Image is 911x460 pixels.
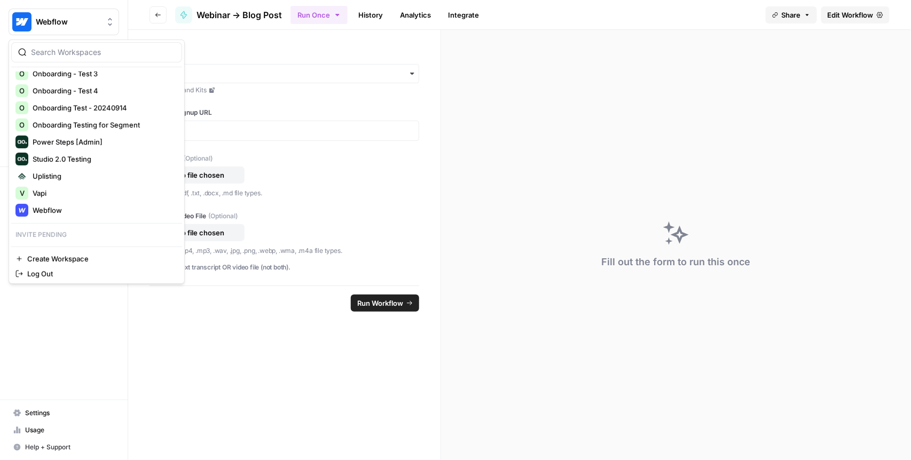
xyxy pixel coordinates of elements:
[150,108,419,117] label: Webinar Signup URL
[19,68,25,79] span: O
[15,204,28,217] img: Webflow Logo
[20,188,25,199] span: V
[150,166,245,184] button: No file chosen
[290,6,348,24] button: Run Once
[25,442,114,452] span: Help + Support
[31,47,175,58] input: Search Workspaces
[15,136,28,148] img: Power Steps [Admin] Logo
[33,120,174,130] span: Onboarding Testing for Segment
[602,255,751,269] div: Fill out the form to run this once
[150,263,290,271] strong: Provide a text transcript OR video file (not both).
[150,85,419,95] a: Manage Brand Kits
[766,6,817,23] button: Share
[351,295,419,312] button: Run Workflow
[33,68,174,79] span: Onboarding - Test 3
[12,12,32,31] img: Webflow Logo
[9,439,119,456] button: Help + Support
[150,245,419,256] p: Supports .mp4, .mp3, .wav, .jpg, .png, .webp, .wma, .m4a file types.
[828,10,874,20] span: Edit Workflow
[782,10,801,20] span: Share
[352,6,389,23] a: History
[33,154,174,164] span: Studio 2.0 Testing
[166,170,234,180] p: No file chosen
[183,154,213,163] span: (Optional)
[15,153,28,165] img: Studio 2.0 Testing Logo
[33,137,174,147] span: Power Steps [Admin]
[25,408,114,418] span: Settings
[33,85,174,96] span: Onboarding - Test 4
[33,171,174,181] span: Uplisting
[442,6,485,23] a: Integrate
[357,298,403,308] span: Run Workflow
[9,405,119,422] a: Settings
[208,211,238,221] span: (Optional)
[9,9,119,35] button: Workspace: Webflow
[19,102,25,113] span: O
[175,6,282,23] a: Webinar -> Blog Post
[33,102,174,113] span: Onboarding Test - 20240914
[9,422,119,439] a: Usage
[11,228,182,242] p: Invite pending
[36,17,100,27] span: Webflow
[33,188,174,199] span: Vapi
[27,253,174,264] span: Create Workspace
[9,39,185,284] div: Workspace: Webflow
[821,6,890,23] a: Edit Workflow
[11,251,182,266] a: Create Workspace
[197,9,282,21] span: Webinar -> Blog Post
[150,211,419,221] label: Webinar Video File
[166,227,234,238] p: No file chosen
[150,188,419,199] p: Supports .pdf, .txt, .docx, .md file types.
[19,120,25,130] span: O
[19,85,25,96] span: O
[33,205,174,216] span: Webflow
[150,154,419,163] label: Transcript
[25,425,114,435] span: Usage
[11,266,182,281] a: Log Out
[150,224,245,241] button: No file chosen
[27,268,174,279] span: Log Out
[15,170,28,183] img: Uplisting Logo
[150,51,419,61] label: Brand Kit
[394,6,437,23] a: Analytics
